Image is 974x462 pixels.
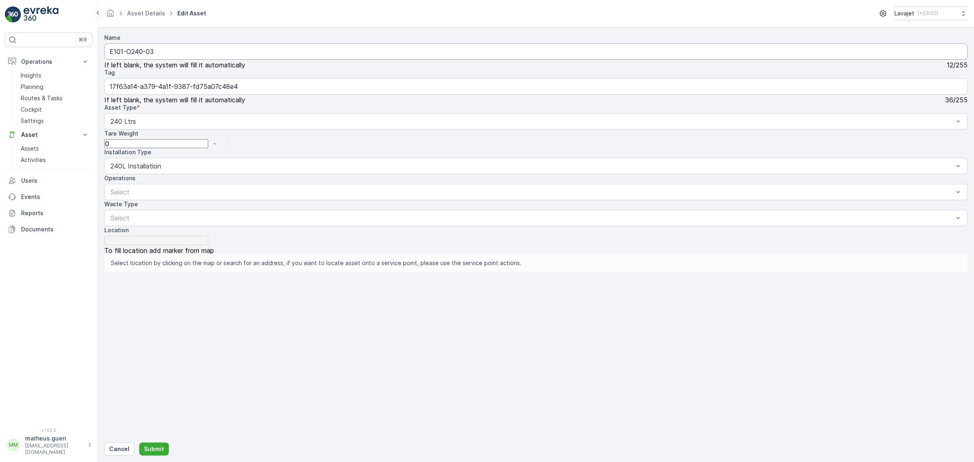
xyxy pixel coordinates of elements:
p: Documents [21,225,89,233]
label: Tare Weight [104,130,138,137]
p: Assets [21,145,39,153]
img: logo [5,6,21,23]
label: Asset Type [104,104,137,111]
p: Cancel [109,445,129,453]
label: Waste Type [104,201,138,207]
span: v 1.52.0 [5,428,93,433]
p: [EMAIL_ADDRESS][DOMAIN_NAME] [25,443,84,456]
a: Activities [17,154,93,166]
p: Select [110,187,953,197]
a: Users [5,173,93,189]
button: Cancel [104,443,134,456]
p: matheus.gueri [25,434,84,443]
p: Users [21,177,89,185]
a: Settings [17,115,93,127]
img: logo_light-DOdMpM7g.png [24,6,58,23]
p: Activities [21,156,46,164]
p: Lavajet [894,9,914,17]
p: Cockpit [21,106,42,114]
p: ( +03:00 ) [918,10,938,17]
span: If left blank, the system will fill it automatically [104,96,245,104]
button: Lavajet(+03:00) [894,6,968,20]
span: If left blank, the system will fill it automatically [104,61,245,69]
label: Installation Type [104,149,151,155]
button: Asset [5,127,93,143]
div: MM [7,438,20,451]
p: Reports [21,209,89,217]
p: Settings [21,117,44,125]
button: Operations [5,54,93,70]
p: Events [21,193,89,201]
a: Assets [17,143,93,154]
button: MMmatheus.gueri[EMAIL_ADDRESS][DOMAIN_NAME] [5,434,93,456]
button: Submit [139,443,169,456]
p: 36 / 255 [945,96,968,104]
label: Name [104,34,121,41]
p: 12 / 255 [947,61,968,69]
a: Insights [17,70,93,81]
a: Planning [17,81,93,93]
p: Insights [21,71,41,80]
a: Cockpit [17,104,93,115]
a: Events [5,189,93,205]
p: Operations [21,58,76,66]
label: Operations [104,175,136,181]
p: ⌘B [79,37,87,43]
a: Routes & Tasks [17,93,93,104]
span: To fill location add marker from map [104,247,214,254]
label: Tag [104,69,115,76]
p: Planning [21,83,43,91]
span: Select location by clicking on the map or search for an address, if you want to locate asset onto... [111,259,521,267]
p: Routes & Tasks [21,94,62,102]
p: Select [110,213,953,223]
a: Asset Details [127,10,165,17]
a: Homepage [106,12,115,19]
a: Documents [5,221,93,237]
span: Edit Asset [176,9,208,17]
a: Reports [5,205,93,221]
p: Submit [144,445,164,453]
label: Location [104,227,129,233]
p: Asset [21,131,76,139]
